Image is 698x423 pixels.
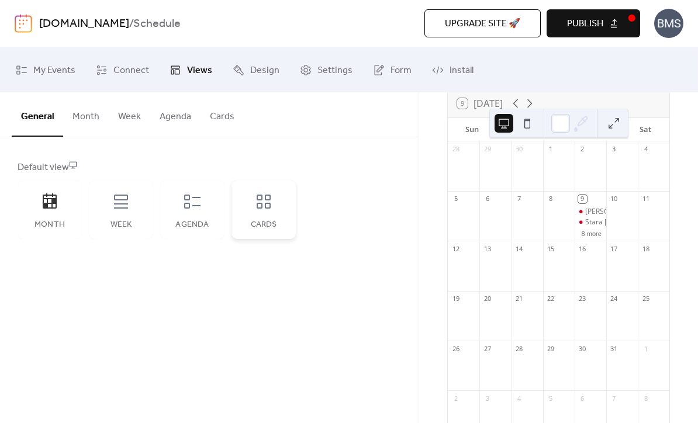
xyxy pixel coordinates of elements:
div: Month [29,220,70,230]
div: [PERSON_NAME] [585,207,640,217]
span: Settings [317,61,353,79]
img: logo [15,14,32,33]
div: 25 [641,294,650,303]
div: Sun [457,118,486,141]
div: 28 [451,145,460,154]
div: 19 [451,294,460,303]
div: Mon [486,118,516,141]
button: General [12,92,63,137]
b: / [129,13,133,35]
div: 29 [483,145,492,154]
div: 20 [483,294,492,303]
button: Agenda [150,92,201,136]
div: 5 [451,195,460,203]
div: 9 [578,195,587,203]
a: [DOMAIN_NAME] [39,13,129,35]
b: Schedule [133,13,181,35]
a: My Events [7,52,84,88]
a: Form [364,52,420,88]
div: 11 [641,195,650,203]
div: 2 [578,145,587,154]
button: Month [63,92,109,136]
div: 24 [610,294,618,303]
div: 8 [641,394,650,403]
div: 30 [515,145,524,154]
div: 16 [578,244,587,253]
div: Week [101,220,141,230]
div: 7 [610,394,618,403]
a: Views [161,52,221,88]
span: Connect [113,61,149,79]
div: Cards [243,220,284,230]
div: 10 [610,195,618,203]
div: 31 [610,344,618,353]
div: 26 [451,344,460,353]
div: Default view [18,161,399,175]
div: 1 [547,145,555,154]
button: Upgrade site 🚀 [424,9,541,37]
div: 28 [515,344,524,353]
button: Cards [201,92,244,136]
div: 15 [547,244,555,253]
span: My Events [33,61,75,79]
button: Publish [547,9,640,37]
div: 13 [483,244,492,253]
div: 30 [578,344,587,353]
div: Stara [PERSON_NAME] [585,217,659,227]
a: Design [224,52,288,88]
div: 2 [451,394,460,403]
div: Stara Dotson [575,217,606,227]
div: 17 [610,244,618,253]
div: 21 [515,294,524,303]
span: Upgrade site 🚀 [445,17,520,31]
div: BMS [654,9,683,38]
button: Week [109,92,150,136]
div: 4 [515,394,524,403]
div: 6 [578,394,587,403]
div: 27 [483,344,492,353]
div: Agenda [172,220,213,230]
a: Install [423,52,482,88]
div: Sat [631,118,660,141]
div: 6 [483,195,492,203]
div: Laura Sanders [575,207,606,217]
div: 7 [515,195,524,203]
div: 14 [515,244,524,253]
span: Publish [567,17,603,31]
span: Install [450,61,474,79]
button: 8 more [577,228,606,238]
span: Form [391,61,412,79]
div: 1 [641,344,650,353]
div: 8 [547,195,555,203]
a: Connect [87,52,158,88]
div: 4 [641,145,650,154]
div: 3 [610,145,618,154]
div: 22 [547,294,555,303]
div: 5 [547,394,555,403]
div: 23 [578,294,587,303]
span: Views [187,61,212,79]
div: 12 [451,244,460,253]
div: 3 [483,394,492,403]
div: 29 [547,344,555,353]
div: 18 [641,244,650,253]
span: Design [250,61,279,79]
a: Settings [291,52,361,88]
